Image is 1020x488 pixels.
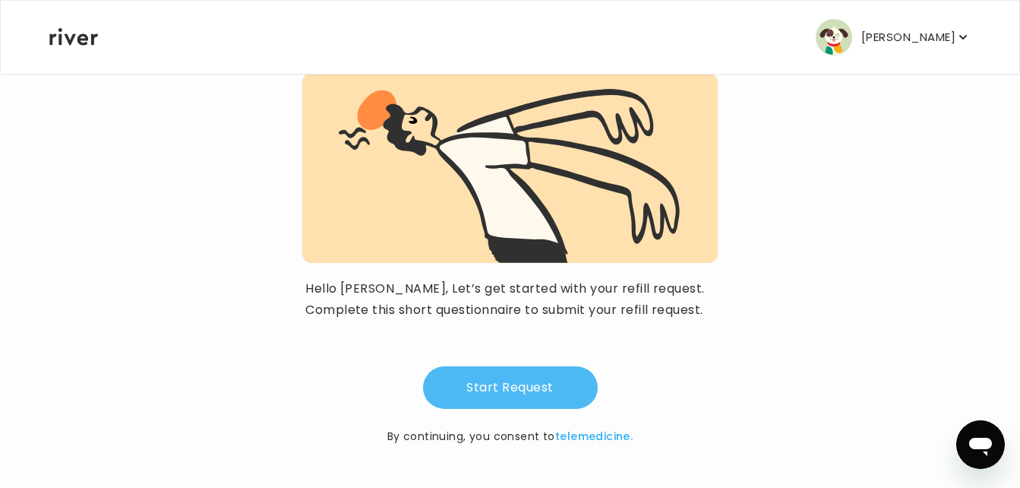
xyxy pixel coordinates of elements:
p: By continuing, you consent to [387,427,633,445]
p: [PERSON_NAME] [861,27,955,48]
img: visit complete graphic [339,88,682,263]
p: Hello [PERSON_NAME], Let’s get started with your refill request. Complete this short questionnair... [305,278,715,321]
button: user avatar[PERSON_NAME] [816,19,971,55]
button: Start Request [423,366,598,409]
iframe: Button to launch messaging window [956,420,1005,469]
img: user avatar [816,19,852,55]
a: telemedicine. [555,429,633,444]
